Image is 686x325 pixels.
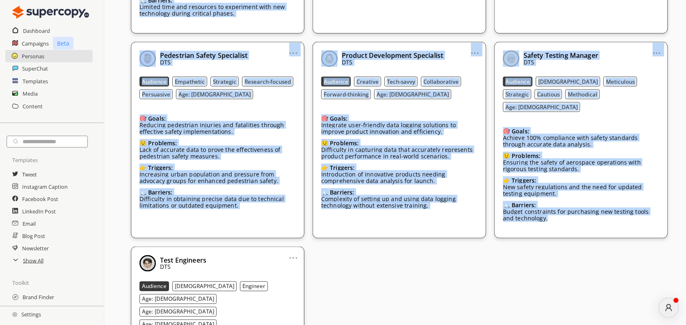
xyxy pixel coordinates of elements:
[505,91,529,98] b: Strategic
[22,50,44,62] a: Personas
[568,91,597,98] b: Methodical
[503,202,659,208] div: 🏔️
[139,50,156,67] img: Close
[505,78,530,85] b: Audience
[537,91,560,98] b: Cautious
[387,78,415,85] b: Tech-savvy
[321,122,478,135] p: Integrate user-friendly data logging solutions to improve product innovation and efficiency.
[505,103,578,111] b: Age: [DEMOGRAPHIC_DATA]
[148,139,177,147] b: Problems:
[421,77,461,87] button: Collaborative
[148,188,172,196] b: Barriers:
[653,46,661,53] a: ...
[321,115,478,122] div: 🎯
[512,176,536,184] b: Triggers:
[324,91,368,98] b: Forward-thinking
[139,282,169,291] button: Audience
[139,196,296,209] p: Difficulty in obtaining precise data due to technical limitations or outdated equipment.
[142,283,167,290] b: Audience
[139,307,217,317] button: Age: [DEMOGRAPHIC_DATA]
[503,50,519,67] img: Close
[22,37,49,50] a: Campaigns
[330,188,354,196] b: Barriers:
[503,159,659,172] p: Ensuring the safety of aerospace operations with rigorous testing standards.
[503,184,659,197] p: New safety regulations and the need for updated testing equipment.
[374,89,451,99] button: Age: [DEMOGRAPHIC_DATA]
[22,242,49,254] a: Newsletter
[330,164,354,172] b: Triggers:
[175,78,205,85] b: Empathetic
[512,127,529,135] b: Goals:
[604,77,637,87] button: Meticulous
[139,171,296,184] p: Increasing urban population and pressure from advocacy groups for enhanced pedestrian safety.
[23,254,43,267] a: Show All
[503,89,531,99] button: Strategic
[330,139,359,147] b: Problems:
[503,102,580,112] button: Age: [DEMOGRAPHIC_DATA]
[377,91,449,98] b: Age: [DEMOGRAPHIC_DATA]
[503,153,659,159] div: 😟
[53,37,73,50] p: Beta
[242,283,265,290] b: Engineer
[512,152,540,160] b: Problems:
[536,77,600,87] button: [DEMOGRAPHIC_DATA]
[22,230,45,242] a: Blog Post
[354,77,381,87] button: Creative
[160,51,247,60] b: Pedestrian Safety Specialist
[321,165,478,171] div: 👉
[139,122,296,135] p: Reducing pedestrian injuries and fatalities through effective safety implementations.
[22,62,48,75] a: SuperChat
[524,51,598,60] b: Safety Testing Manager
[22,193,58,205] a: Facebook Post
[142,78,167,85] b: Audience
[321,77,351,87] button: Audience
[139,294,217,304] button: Age: [DEMOGRAPHIC_DATA]
[178,91,251,98] b: Age: [DEMOGRAPHIC_DATA]
[148,114,166,122] b: Goals:
[659,298,679,318] div: atlas-message-author-avatar
[321,146,478,160] p: Difficulty in capturing data that accurately represents product performance in real-world scenarios.
[538,78,598,85] b: [DEMOGRAPHIC_DATA]
[423,78,459,85] b: Collaborative
[23,100,43,112] a: Content
[139,146,296,160] p: Lack of accurate data to prove the effectiveness of pedestrian safety measures.
[148,164,173,172] b: Triggers:
[160,59,247,66] p: DTS
[175,283,234,290] b: [DEMOGRAPHIC_DATA]
[289,46,298,53] a: ...
[23,291,54,304] a: Brand Finder
[342,51,444,60] b: Product Development Specialist
[139,115,296,122] div: 🎯
[176,89,253,99] button: Age: [DEMOGRAPHIC_DATA]
[357,78,379,85] b: Creative
[22,304,62,316] a: Audience Finder
[606,78,635,85] b: Meticulous
[242,77,293,87] button: Research-focused
[22,205,56,217] h2: LinkedIn Post
[240,282,268,291] button: Engineer
[22,168,37,181] a: Tweet
[160,256,206,265] b: Test Engineers
[139,89,173,99] button: Persuasive
[23,25,50,37] h2: Dashboard
[139,165,296,171] div: 👉
[321,89,371,99] button: Forward-thinking
[321,171,478,184] p: Introduction of innovative products needing comprehensive data analysis for launch.
[565,89,600,99] button: Methodical
[321,140,478,146] div: 😟
[139,77,169,87] button: Audience
[321,50,338,67] img: Close
[23,87,38,100] h2: Media
[142,91,170,98] b: Persuasive
[535,89,562,99] button: Cautious
[172,282,237,291] button: [DEMOGRAPHIC_DATA]
[22,181,68,193] h2: Instagram Caption
[23,217,36,230] a: Email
